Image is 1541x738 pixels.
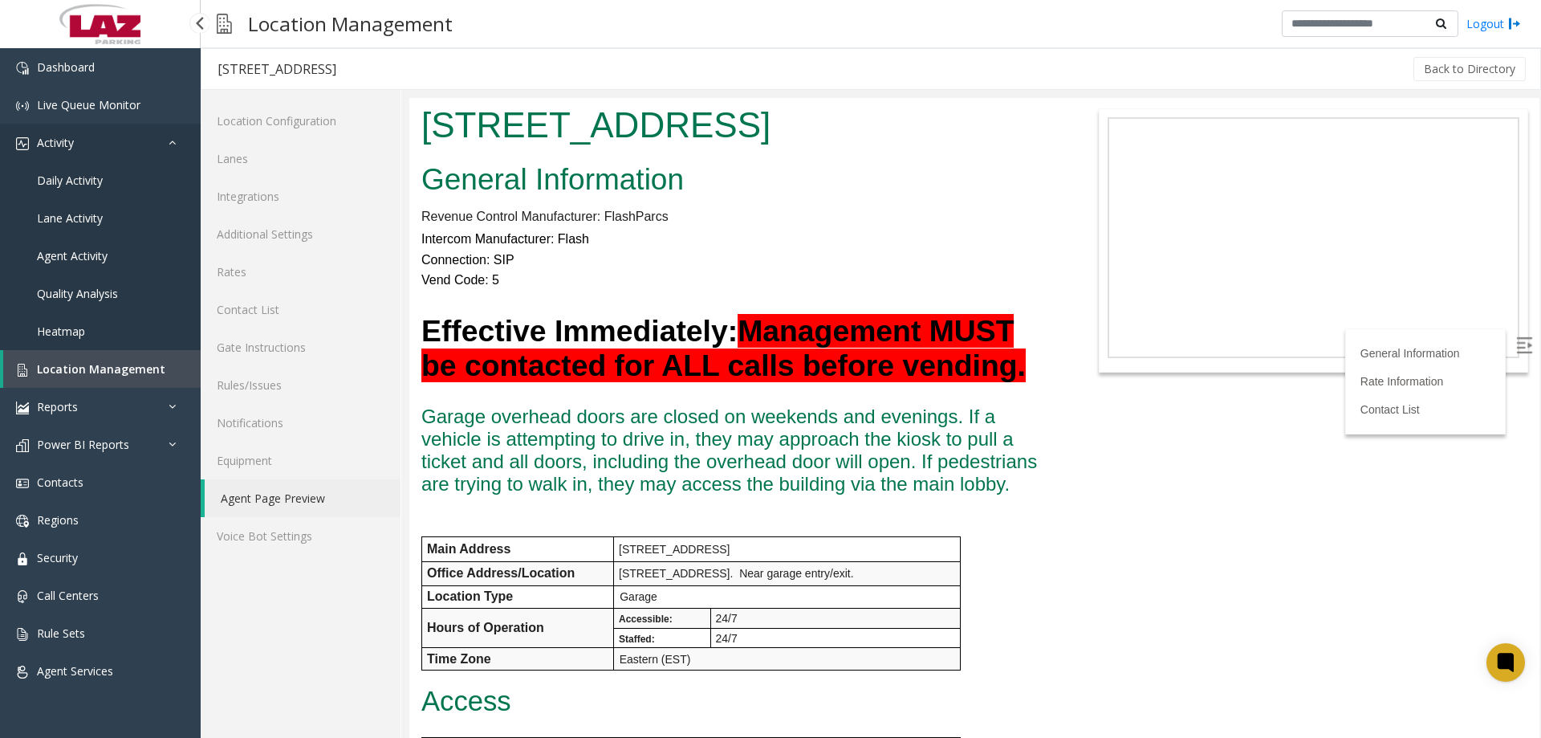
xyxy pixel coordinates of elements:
img: logout [1508,15,1521,32]
h3: Location Management [240,4,461,43]
img: 'icon' [16,477,29,490]
button: Back to Directory [1413,57,1526,81]
a: Logout [1466,15,1521,32]
h2: General Information [12,61,647,103]
span: Agent Services [37,663,113,679]
span: Lane Activity [37,210,103,226]
span: Access [12,588,102,618]
img: 'icon' [16,100,29,112]
a: Location Configuration [201,102,400,140]
span: [STREET_ADDRESS]. Near garage entry/exit. [209,469,445,482]
span: Garage [210,492,248,505]
img: 'icon' [16,402,29,414]
span: Regions [37,512,79,528]
a: Lanes [201,140,400,177]
a: Gate Instructions [201,328,400,366]
span: Live Queue Monitor [37,97,140,112]
img: pageIcon [217,4,232,43]
a: Notifications [201,404,400,442]
span: Garage overhead doors are closed on weekends and evenings. If a vehicle is attempting to drive in... [12,308,628,397]
span: Call Centers [37,588,99,603]
img: 'icon' [16,137,29,150]
span: Rule Sets [37,626,85,641]
a: Contact List [201,291,400,328]
span: Effective Immediately: [12,216,328,250]
a: Equipment [201,442,400,479]
img: 'icon' [16,628,29,641]
div: [STREET_ADDRESS] [218,59,336,80]
span: Agent Activity [37,248,108,263]
h1: [STREET_ADDRESS] [12,2,647,52]
b: Time Zone [18,554,82,568]
span: Activity [37,135,74,150]
span: Power BI Reports [37,437,129,452]
span: Management MUST be contacted for ALL calls before vending. [12,216,616,284]
span: Dashboard [37,59,95,75]
img: 'icon' [16,515,29,528]
span: Revenue Control Manufacturer: FlashParcs [12,112,259,125]
font: Connection: SIP [12,155,105,169]
a: Rate Information [951,277,1035,290]
span: Heatmap [37,324,85,339]
a: Rates [201,253,400,291]
span: 24/7 [307,534,328,547]
b: Office Address/Location [18,468,165,482]
font: Intercom Manufacturer: Flash [12,134,180,148]
img: 'icon' [16,666,29,679]
a: Contact List [951,305,1010,318]
font: Vend Code: 5 [12,175,90,189]
b: Hours of Operation [18,523,135,536]
a: General Information [951,249,1051,262]
span: Staffed: [209,536,246,547]
span: Accessible: [209,516,263,527]
img: 'icon' [16,439,29,452]
span: Reports [37,399,78,414]
span: Eastern (EST) [210,555,282,568]
img: Open/Close Sidebar Menu [1107,239,1123,255]
a: Agent Page Preview [205,479,400,517]
b: Main Address [18,444,101,458]
a: Voice Bot Settings [201,517,400,555]
img: 'icon' [16,590,29,603]
img: 'icon' [16,364,29,377]
span: Quality Analysis [37,286,118,301]
span: Security [37,550,78,565]
span: 24/7 [307,514,328,527]
img: 'icon' [16,62,29,75]
a: Rules/Issues [201,366,400,404]
span: Location Management [37,361,165,377]
a: Additional Settings [201,215,400,253]
a: Location Management [3,350,201,388]
a: Integrations [201,177,400,215]
b: Location Type [18,491,104,505]
img: 'icon' [16,552,29,565]
span: Daily Activity [37,173,103,188]
span: Contacts [37,475,83,490]
span: [STREET_ADDRESS] [209,445,320,458]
